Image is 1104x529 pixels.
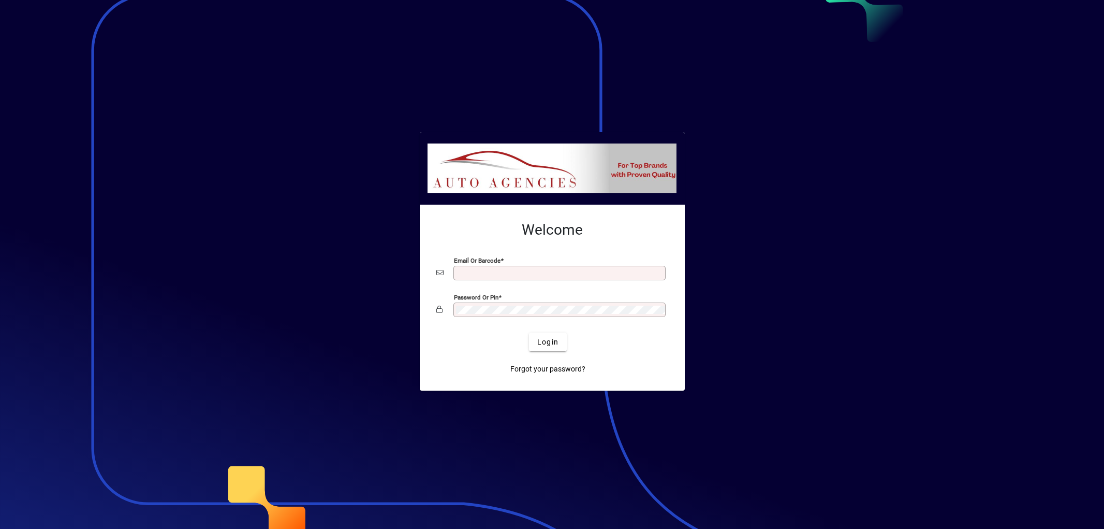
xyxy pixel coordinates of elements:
button: Login [529,333,567,351]
mat-label: Email or Barcode [454,257,501,264]
span: Login [537,337,558,348]
a: Forgot your password? [506,360,590,378]
h2: Welcome [436,221,668,239]
span: Forgot your password? [510,364,585,375]
mat-label: Password or Pin [454,294,498,301]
